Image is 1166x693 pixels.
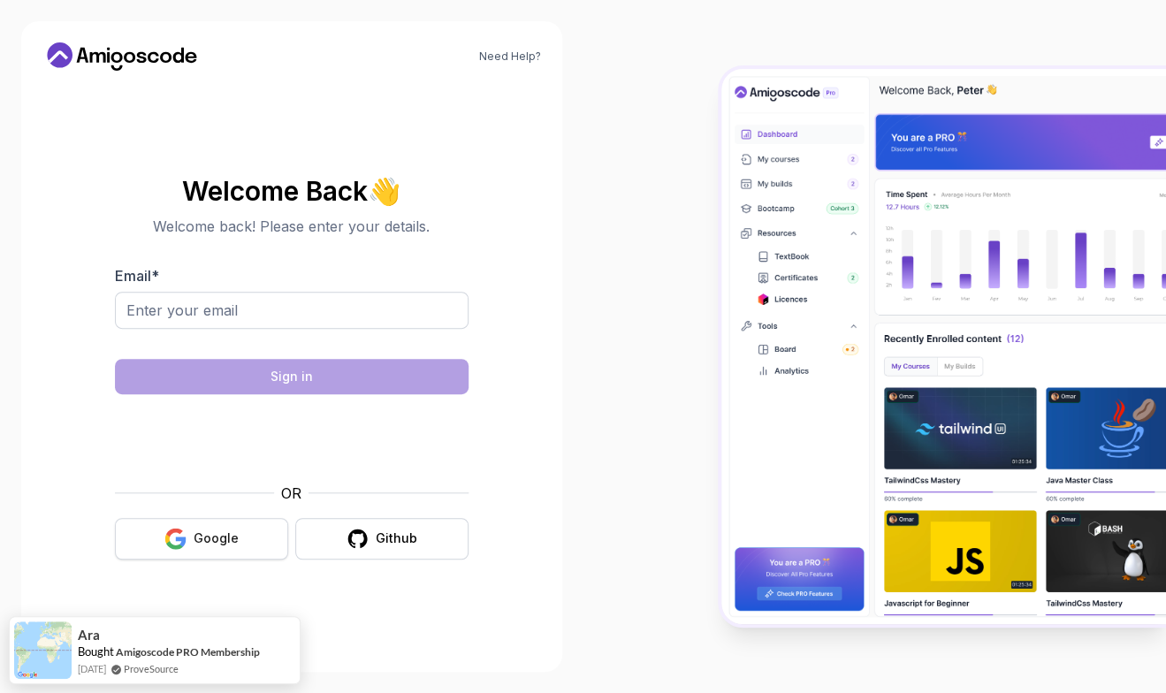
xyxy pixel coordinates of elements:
[158,405,425,472] iframe: Widget containing checkbox for hCaptcha security challenge
[115,518,288,560] button: Google
[479,49,541,64] a: Need Help?
[116,645,260,659] a: Amigoscode PRO Membership
[78,644,114,659] span: Bought
[368,176,402,206] span: 👋
[281,483,301,504] p: OR
[115,267,159,285] label: Email *
[376,529,417,547] div: Github
[115,177,469,205] h2: Welcome Back
[42,42,202,71] a: Home link
[115,216,469,237] p: Welcome back! Please enter your details.
[721,69,1166,623] img: Amigoscode Dashboard
[124,661,179,676] a: ProveSource
[115,292,469,329] input: Enter your email
[295,518,469,560] button: Github
[14,621,72,679] img: provesource social proof notification image
[78,661,106,676] span: [DATE]
[194,529,239,547] div: Google
[78,628,100,643] span: Ara
[271,368,313,385] div: Sign in
[115,359,469,394] button: Sign in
